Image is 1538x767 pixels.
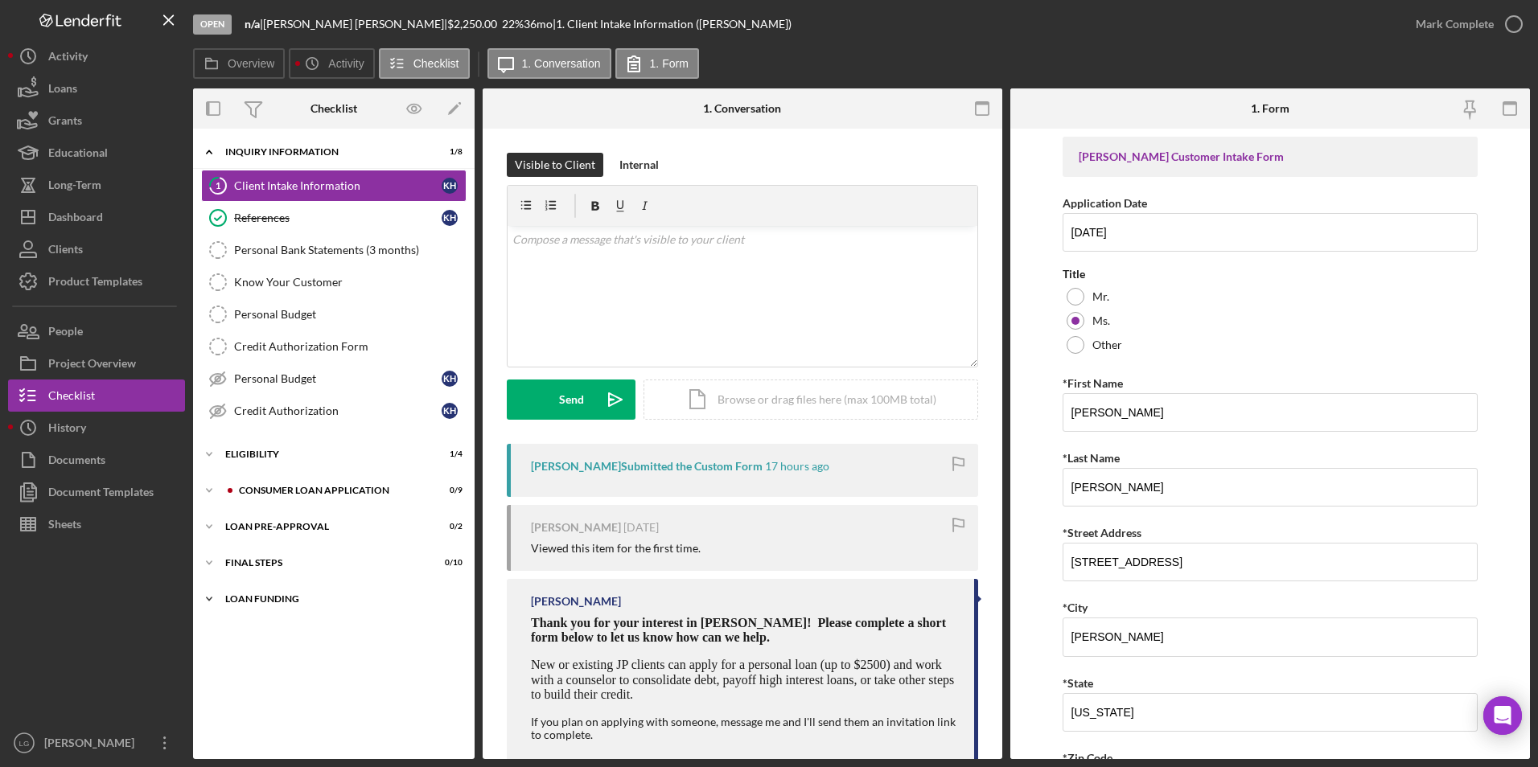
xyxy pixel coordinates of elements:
[289,48,374,79] button: Activity
[48,265,142,301] div: Product Templates
[48,201,103,237] div: Dashboard
[442,403,458,419] div: K H
[8,315,185,347] button: People
[48,347,136,383] div: Project Overview
[48,444,105,480] div: Documents
[225,522,422,531] div: Loan Pre-Approval
[1063,376,1123,390] label: *First Name
[531,616,946,644] span: Thank you for your interest in [PERSON_NAME]! Please complete a short form below to let us know h...
[48,137,108,173] div: Educational
[1079,150,1462,163] div: [PERSON_NAME] Customer Intake Form
[201,298,467,330] a: Personal Budget
[1063,601,1088,614] label: *City
[8,508,185,540] button: Sheets
[515,153,595,177] div: Visible to Client
[245,18,263,31] div: |
[559,379,584,420] div: Send
[703,102,781,115] div: 1. Conversation
[553,18,792,31] div: | 1. Client Intake Information ([PERSON_NAME])
[611,153,667,177] button: Internal
[8,137,185,169] a: Educational
[19,739,30,748] text: LG
[201,170,467,202] a: 1Client Intake InformationKH
[1416,8,1494,40] div: Mark Complete
[225,147,422,157] div: Inquiry Information
[447,18,502,31] div: $2,250.00
[48,412,86,448] div: History
[1092,338,1122,351] label: Other
[234,179,442,192] div: Client Intake Information
[234,340,466,353] div: Credit Authorization Form
[234,211,442,224] div: References
[1063,268,1478,281] div: Title
[442,371,458,387] div: K H
[48,379,95,416] div: Checklist
[228,57,274,70] label: Overview
[487,48,611,79] button: 1. Conversation
[225,558,422,568] div: FINAL STEPS
[531,521,621,534] div: [PERSON_NAME]
[193,48,285,79] button: Overview
[434,558,463,568] div: 0 / 10
[502,18,524,31] div: 22 %
[8,105,185,137] a: Grants
[531,460,763,473] div: [PERSON_NAME] Submitted the Custom Form
[8,476,185,508] a: Document Templates
[8,40,185,72] a: Activity
[239,486,422,495] div: Consumer Loan Application
[8,347,185,379] a: Project Overview
[507,379,635,420] button: Send
[434,486,463,495] div: 0 / 9
[48,72,77,109] div: Loans
[8,169,185,201] button: Long-Term
[615,48,699,79] button: 1. Form
[1063,751,1112,765] label: *Zip Code
[619,153,659,177] div: Internal
[8,727,185,759] button: LG[PERSON_NAME]
[48,508,81,544] div: Sheets
[234,404,442,417] div: Credit Authorization
[1400,8,1530,40] button: Mark Complete
[225,594,454,604] div: Loan Funding
[1063,526,1141,539] label: *Street Address
[1063,196,1147,210] label: Application Date
[8,379,185,412] button: Checklist
[48,40,88,76] div: Activity
[234,276,466,289] div: Know Your Customer
[379,48,470,79] button: Checklist
[531,716,958,741] div: If you plan on applying with someone, message me and I'll send them an invitation link to complete.
[531,595,621,608] div: [PERSON_NAME]
[8,233,185,265] a: Clients
[650,57,689,70] label: 1. Form
[413,57,459,70] label: Checklist
[201,234,467,266] a: Personal Bank Statements (3 months)
[201,363,467,395] a: Personal BudgetKH
[8,201,185,233] button: Dashboard
[48,315,83,351] div: People
[263,18,447,31] div: [PERSON_NAME] [PERSON_NAME] |
[40,727,145,763] div: [PERSON_NAME]
[1092,290,1109,303] label: Mr.
[1251,102,1289,115] div: 1. Form
[48,476,154,512] div: Document Templates
[8,265,185,297] button: Product Templates
[310,102,357,115] div: Checklist
[8,412,185,444] button: History
[531,658,954,701] span: New or existing JP clients can apply for a personal loan (up to $2500) and work with a counselor ...
[201,330,467,363] a: Credit Authorization Form
[1092,314,1110,327] label: Ms.
[234,244,466,256] div: Personal Bank Statements (3 months)
[8,444,185,476] a: Documents
[8,72,185,105] button: Loans
[442,210,458,226] div: K H
[216,180,220,191] tspan: 1
[1483,696,1522,735] div: Open Intercom Messenger
[328,57,364,70] label: Activity
[434,449,463,459] div: 1 / 4
[765,460,829,473] time: 2025-08-11 22:54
